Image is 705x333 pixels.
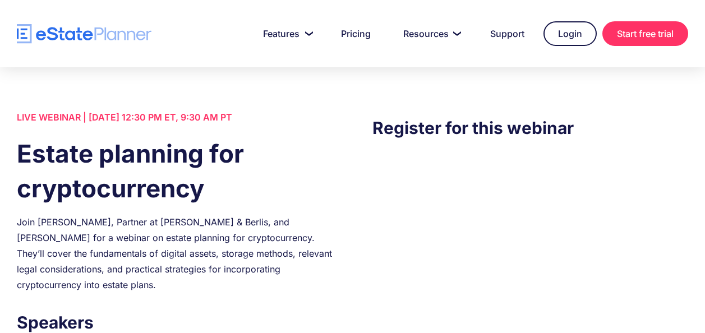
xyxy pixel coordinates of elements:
h3: Register for this webinar [372,115,688,141]
a: Support [477,22,538,45]
h1: Estate planning for cryptocurrency [17,136,333,206]
div: LIVE WEBINAR | [DATE] 12:30 PM ET, 9:30 AM PT [17,109,333,125]
a: Pricing [328,22,384,45]
a: Login [543,21,597,46]
a: home [17,24,151,44]
div: Join [PERSON_NAME], Partner at [PERSON_NAME] & Berlis, and [PERSON_NAME] for a webinar on estate ... [17,214,333,293]
a: Start free trial [602,21,688,46]
a: Features [250,22,322,45]
a: Resources [390,22,471,45]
